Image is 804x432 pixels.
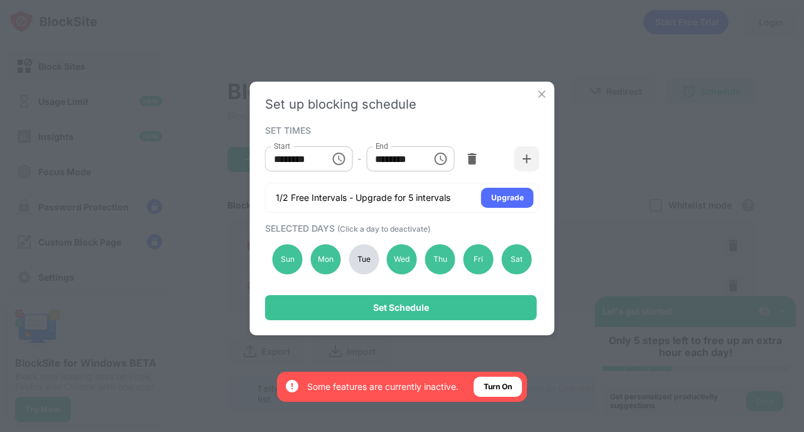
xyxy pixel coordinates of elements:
[387,244,417,274] div: Wed
[373,303,429,313] div: Set Schedule
[307,381,459,393] div: Some features are currently inactive.
[274,141,290,151] label: Start
[375,141,388,151] label: End
[326,146,351,171] button: Choose time, selected time is 12:30 AM
[501,244,531,274] div: Sat
[491,192,524,204] div: Upgrade
[536,88,548,100] img: x-button.svg
[265,125,536,135] div: SET TIMES
[273,244,303,274] div: Sun
[484,381,512,393] div: Turn On
[265,97,540,112] div: Set up blocking schedule
[428,146,453,171] button: Choose time, selected time is 6:00 PM
[265,223,536,234] div: SELECTED DAYS
[464,244,494,274] div: Fri
[349,244,379,274] div: Tue
[276,192,450,204] div: 1/2 Free Intervals - Upgrade for 5 intervals
[285,379,300,394] img: error-circle-white.svg
[310,244,340,274] div: Mon
[337,224,430,234] span: (Click a day to deactivate)
[357,152,361,166] div: -
[425,244,455,274] div: Thu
